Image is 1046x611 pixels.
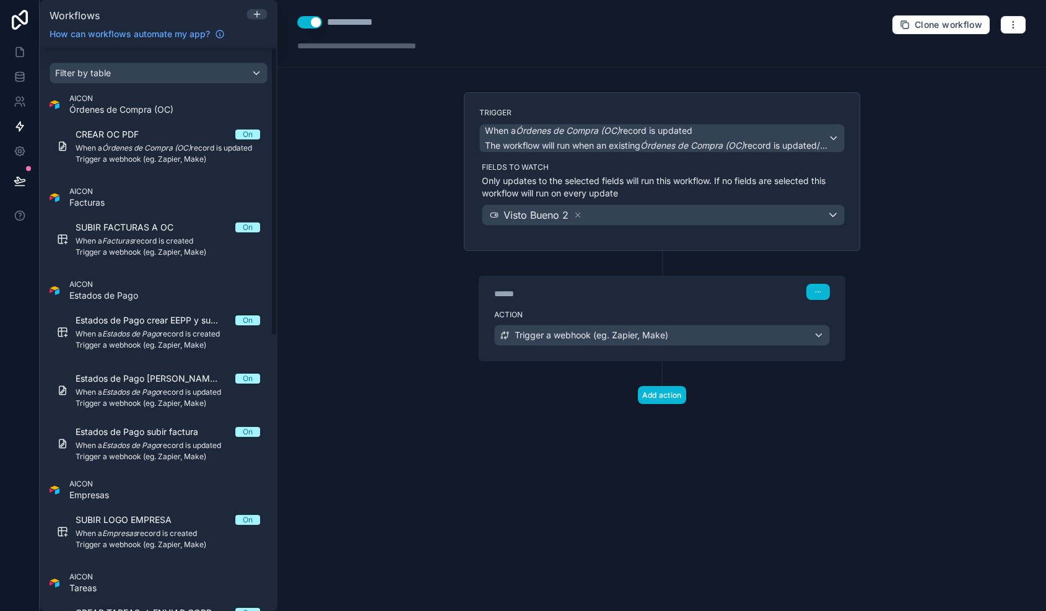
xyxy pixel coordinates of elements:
span: The workflow will run when an existing record is updated/changed [485,140,856,151]
button: Add action [638,386,686,404]
label: Action [494,310,830,320]
button: Visto Bueno 2 [482,204,845,226]
label: Trigger [479,108,845,118]
span: Clone workflow [915,19,982,30]
span: Visto Bueno 2 [503,208,569,222]
a: How can workflows automate my app? [45,28,230,40]
span: How can workflows automate my app? [50,28,210,40]
label: Fields to watch [482,162,845,172]
span: Workflows [50,9,100,22]
button: Trigger a webhook (eg. Zapier, Make) [494,325,830,346]
button: Clone workflow [892,15,990,35]
em: Órdenes de Compra (OC) [640,140,744,151]
span: When a record is updated [485,125,692,137]
em: Órdenes de Compra (OC) [516,125,620,136]
p: Only updates to the selected fields will run this workflow. If no fields are selected this workfl... [482,175,845,200]
span: Trigger a webhook (eg. Zapier, Make) [515,329,668,341]
button: When aÓrdenes de Compra (OC)record is updatedThe workflow will run when an existingÓrdenes de Com... [479,124,845,152]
